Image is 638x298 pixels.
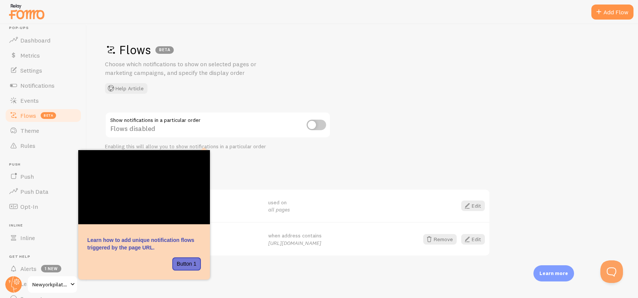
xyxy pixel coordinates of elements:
[5,123,82,138] a: Theme
[268,240,321,246] em: [URL][DOMAIN_NAME]
[268,232,322,246] span: when address contains
[105,112,331,139] div: Flows disabled
[20,173,34,180] span: Push
[20,82,55,89] span: Notifications
[20,97,39,104] span: Events
[105,83,147,94] button: Help Article
[105,168,490,180] h2: Your Flows
[41,265,61,272] span: 1 new
[461,201,485,211] a: Edit
[600,260,623,283] iframe: Help Scout Beacon - Open
[20,234,35,242] span: Inline
[87,236,201,251] p: Learn how to add unique notification flows triggered by the page URL.
[105,42,615,58] h1: Flows
[423,234,457,245] button: Remove
[461,234,485,245] a: Edit
[20,36,50,44] span: Dashboard
[172,257,201,271] button: Button 1
[5,199,82,214] a: Opt-In
[20,127,39,134] span: Theme
[5,48,82,63] a: Metrics
[5,78,82,93] a: Notifications
[5,93,82,108] a: Events
[5,33,82,48] a: Dashboard
[539,270,568,277] p: Learn more
[20,142,35,149] span: Rules
[5,138,82,153] a: Rules
[105,143,331,150] div: Enabling this will allow you to show notifications in a particular order
[27,275,78,293] a: Newyorkpilates
[533,265,574,281] div: Learn more
[5,261,82,276] a: Alerts 1 new
[20,67,42,74] span: Settings
[20,112,36,119] span: Flows
[5,108,82,123] a: Flows beta
[5,230,82,245] a: Inline
[20,52,40,59] span: Metrics
[268,206,290,213] em: all pages
[155,46,174,54] div: BETA
[5,63,82,78] a: Settings
[9,223,82,228] span: Inline
[9,26,82,30] span: Pop-ups
[8,2,46,21] img: fomo-relay-logo-orange.svg
[9,162,82,167] span: Push
[9,254,82,259] span: Get Help
[41,112,56,119] span: beta
[5,169,82,184] a: Push
[32,280,68,289] span: Newyorkpilates
[20,188,49,195] span: Push Data
[105,60,286,77] p: Choose which notifications to show on selected pages or marketing campaigns, and specify the disp...
[5,184,82,199] a: Push Data
[20,265,36,272] span: Alerts
[20,203,38,210] span: Opt-In
[268,199,290,213] span: used on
